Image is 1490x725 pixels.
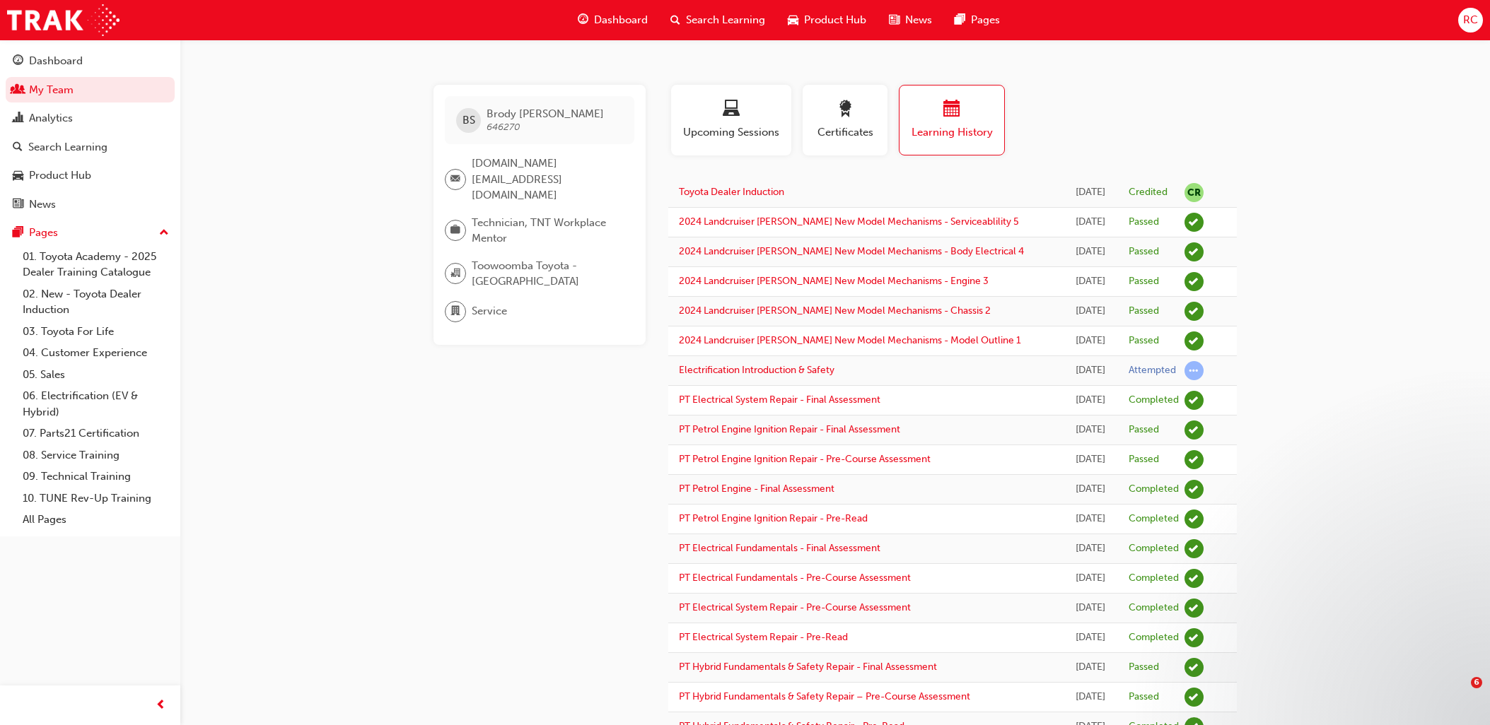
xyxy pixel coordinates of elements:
[899,85,1005,155] button: Learning History
[28,139,107,155] div: Search Learning
[679,245,1024,257] a: 2024 Landcruiser [PERSON_NAME] New Model Mechanisms - Body Electrical 4
[1129,394,1179,407] div: Completed
[1471,677,1482,688] span: 6
[813,124,877,141] span: Certificates
[1129,186,1168,199] div: Credited
[943,100,960,119] span: calendar-icon
[686,12,765,28] span: Search Learning
[679,305,991,317] a: 2024 Landcruiser [PERSON_NAME] New Model Mechanisms - Chassis 2
[156,697,166,714] span: prev-icon
[6,220,175,246] button: Pages
[1185,242,1204,261] span: learningRecordVerb_PASS-icon
[1129,305,1159,318] div: Passed
[1073,214,1107,230] div: Mon Mar 24 2025 15:28:24 GMT+1000 (Australian Eastern Standard Time)
[578,11,588,29] span: guage-icon
[1185,539,1204,558] span: learningRecordVerb_COMPLETE-icon
[487,107,604,120] span: Brody [PERSON_NAME]
[1073,689,1107,705] div: Mon Sep 09 2024 14:42:12 GMT+1000 (Australian Eastern Standard Time)
[450,170,460,189] span: email-icon
[776,6,878,35] a: car-iconProduct Hub
[679,690,970,702] a: PT Hybrid Fundamentals & Safety Repair – Pre-Course Assessment
[17,246,175,283] a: 01. Toyota Academy - 2025 Dealer Training Catalogue
[1129,453,1159,466] div: Passed
[159,224,169,242] span: up-icon
[6,191,175,218] a: News
[1073,481,1107,497] div: Mon Oct 28 2024 09:22:55 GMT+1000 (Australian Eastern Standard Time)
[679,542,880,554] a: PT Electrical Fundamentals - Final Assessment
[13,84,23,97] span: people-icon
[1073,422,1107,438] div: Mon Oct 28 2024 09:52:43 GMT+1000 (Australian Eastern Standard Time)
[13,170,23,182] span: car-icon
[878,6,943,35] a: news-iconNews
[1073,303,1107,319] div: Mon Mar 24 2025 15:04:31 GMT+1000 (Australian Eastern Standard Time)
[1073,659,1107,676] div: Mon Sep 09 2024 14:57:38 GMT+1000 (Australian Eastern Standard Time)
[905,12,932,28] span: News
[29,110,73,126] div: Analytics
[679,423,900,435] a: PT Petrol Engine Ignition Repair - Final Assessment
[13,141,23,154] span: search-icon
[679,631,848,643] a: PT Electrical System Repair - Pre-Read
[679,572,911,584] a: PT Electrical Fundamentals - Pre-Course Assessment
[17,385,175,423] a: 06. Electrification (EV & Hybrid)
[1129,364,1176,377] div: Attempted
[837,100,854,119] span: award-icon
[6,77,175,103] a: My Team
[29,53,83,69] div: Dashboard
[1129,275,1159,288] div: Passed
[679,364,834,376] a: Electrification Introduction & Safety
[679,275,989,287] a: 2024 Landcruiser [PERSON_NAME] New Model Mechanisms - Engine 3
[6,134,175,160] a: Search Learning
[1129,423,1159,437] div: Passed
[1185,361,1204,380] span: learningRecordVerb_ATTEMPT-icon
[679,512,868,524] a: PT Petrol Engine Ignition Repair - Pre-Read
[472,155,623,204] span: [DOMAIN_NAME][EMAIL_ADDRESS][DOMAIN_NAME]
[1185,213,1204,232] span: learningRecordVerb_PASS-icon
[671,85,791,155] button: Upcoming Sessions
[472,215,623,247] span: Technician, TNT Workplace Mentor
[17,321,175,343] a: 03. Toyota For Life
[943,6,1011,35] a: pages-iconPages
[679,216,1019,228] a: 2024 Landcruiser [PERSON_NAME] New Model Mechanisms - Serviceablility 5
[1185,480,1204,499] span: learningRecordVerb_COMPLETE-icon
[1073,362,1107,379] div: Mon Mar 24 2025 14:43:04 GMT+1000 (Australian Eastern Standard Time)
[462,112,475,129] span: BS
[13,112,23,125] span: chart-icon
[6,45,175,220] button: DashboardMy TeamAnalyticsSearch LearningProduct HubNews
[7,4,120,36] img: Trak
[971,12,1000,28] span: Pages
[1073,570,1107,587] div: Thu Sep 26 2024 10:37:04 GMT+1000 (Australian Eastern Standard Time)
[17,423,175,444] a: 07. Parts21 Certification
[955,11,965,29] span: pages-icon
[17,283,175,321] a: 02. New - Toyota Dealer Induction
[804,12,866,28] span: Product Hub
[1129,542,1179,555] div: Completed
[1073,511,1107,527] div: Thu Sep 26 2024 13:50:58 GMT+1000 (Australian Eastern Standard Time)
[17,466,175,488] a: 09. Technical Training
[1073,244,1107,260] div: Mon Mar 24 2025 15:25:58 GMT+1000 (Australian Eastern Standard Time)
[29,225,58,241] div: Pages
[1129,661,1159,674] div: Passed
[487,121,520,133] span: 646270
[17,444,175,466] a: 08. Service Training
[13,199,23,211] span: news-icon
[13,55,23,68] span: guage-icon
[6,48,175,74] a: Dashboard
[1129,216,1159,229] div: Passed
[1073,333,1107,349] div: Mon Mar 24 2025 14:58:08 GMT+1000 (Australian Eastern Standard Time)
[889,11,900,29] span: news-icon
[1129,483,1179,496] div: Completed
[1073,184,1107,201] div: Tue Mar 25 2025 22:00:00 GMT+1000 (Australian Eastern Standard Time)
[1073,541,1107,557] div: Thu Sep 26 2024 12:35:32 GMT+1000 (Australian Eastern Standard Time)
[472,303,507,319] span: Service
[472,258,623,290] span: Toowoomba Toyota - [GEOGRAPHIC_DATA]
[17,488,175,509] a: 10. TUNE Rev-Up Training
[594,12,648,28] span: Dashboard
[1073,392,1107,408] div: Mon Oct 28 2024 11:55:41 GMT+1000 (Australian Eastern Standard Time)
[450,221,460,240] span: briefcase-icon
[1129,572,1179,585] div: Completed
[679,453,931,465] a: PT Petrol Engine Ignition Repair - Pre-Course Assessment
[1129,245,1159,259] div: Passed
[1185,183,1204,202] span: null-icon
